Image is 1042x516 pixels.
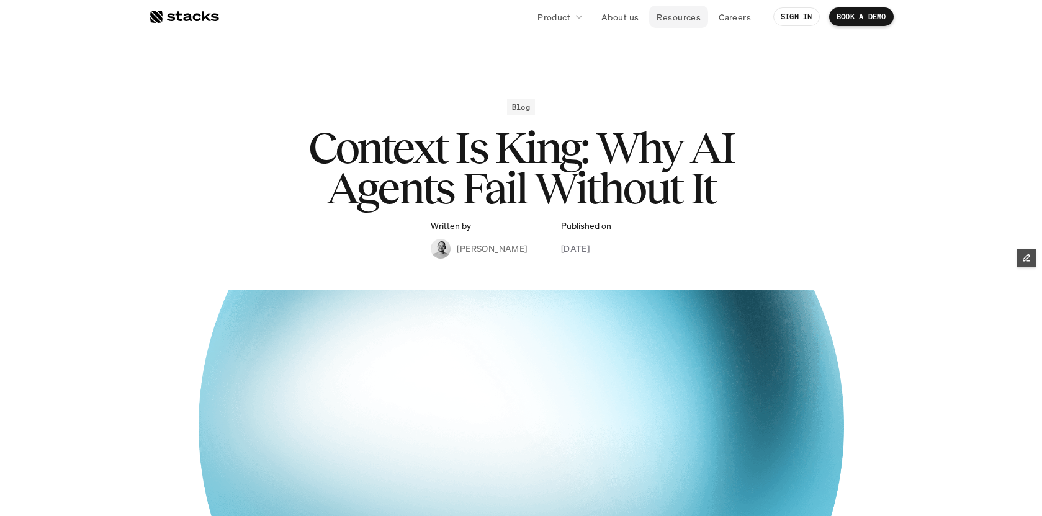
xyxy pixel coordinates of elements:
p: About us [601,11,639,24]
p: Careers [719,11,751,24]
a: SIGN IN [773,7,820,26]
p: Resources [657,11,701,24]
p: [PERSON_NAME] [457,242,527,255]
p: [DATE] [561,242,590,255]
a: About us [594,6,646,28]
a: BOOK A DEMO [829,7,894,26]
p: Product [537,11,570,24]
h2: Blog [512,103,530,112]
p: Published on [561,221,611,231]
a: Resources [649,6,708,28]
h1: Context Is King: Why AI Agents Fail Without It [273,128,770,208]
p: BOOK A DEMO [837,12,886,21]
a: Privacy Policy [146,236,201,245]
p: Written by [431,221,471,231]
p: SIGN IN [781,12,812,21]
a: Careers [711,6,758,28]
button: Edit Framer Content [1017,249,1036,267]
